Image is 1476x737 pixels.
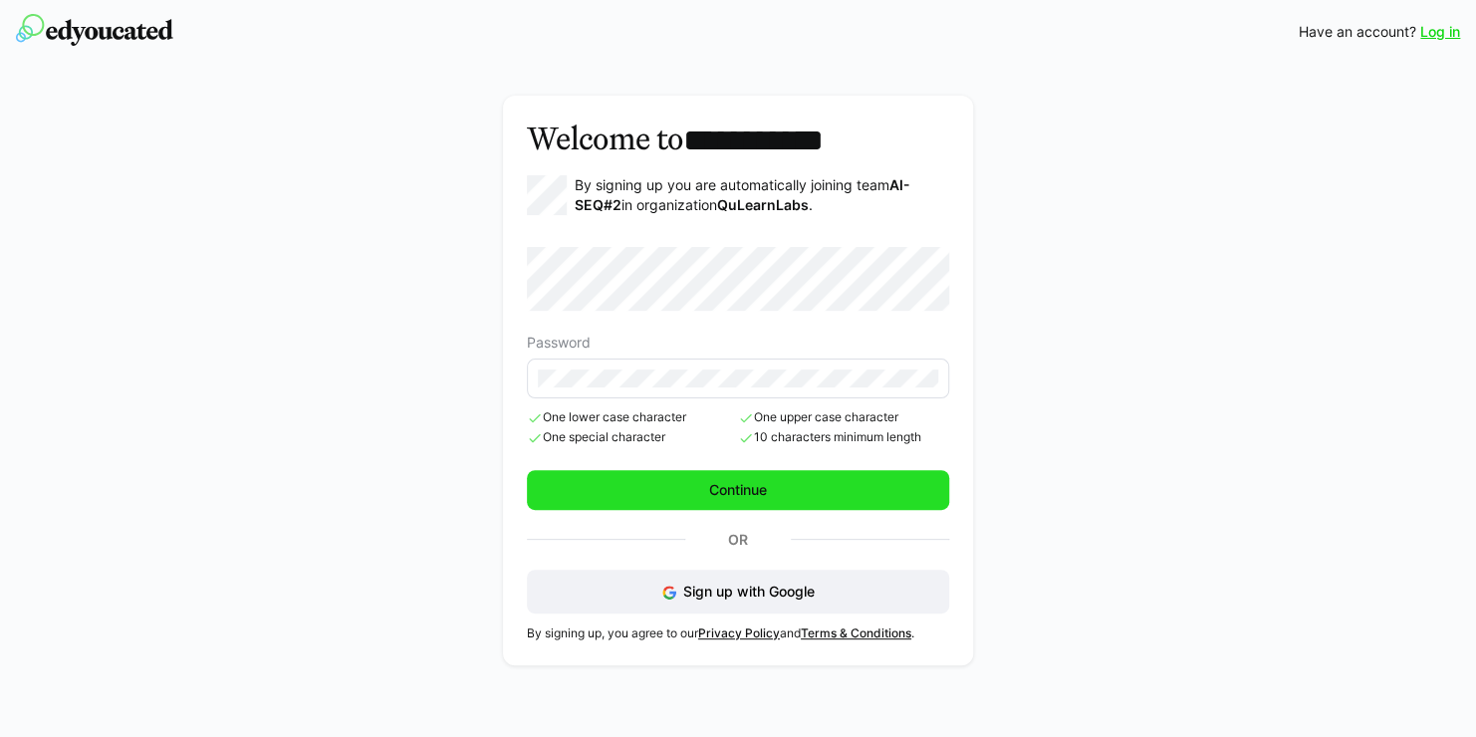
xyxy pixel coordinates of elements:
span: Have an account? [1299,22,1416,42]
p: By signing up, you agree to our and . [527,625,949,641]
img: edyoucated [16,14,173,46]
button: Sign up with Google [527,570,949,614]
strong: QuLearnLabs [717,196,809,213]
span: Password [527,335,591,351]
h3: Welcome to [527,120,949,159]
span: Sign up with Google [683,583,815,600]
span: Continue [706,480,770,500]
a: Privacy Policy [698,625,780,640]
a: Terms & Conditions [801,625,911,640]
p: Or [685,526,791,554]
span: One lower case character [527,410,738,426]
button: Continue [527,470,949,510]
p: By signing up you are automatically joining team in organization . [575,175,949,215]
span: One special character [527,430,738,446]
span: 10 characters minimum length [738,430,949,446]
a: Log in [1420,22,1460,42]
span: One upper case character [738,410,949,426]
